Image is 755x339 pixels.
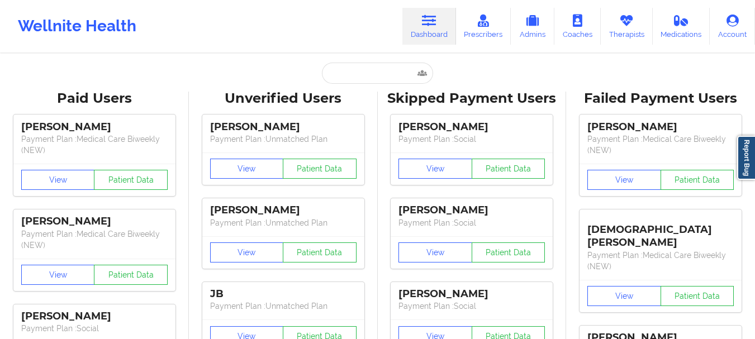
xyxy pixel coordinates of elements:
[587,215,734,249] div: [DEMOGRAPHIC_DATA][PERSON_NAME]
[398,242,472,262] button: View
[398,159,472,179] button: View
[398,217,545,228] p: Payment Plan : Social
[197,90,370,107] div: Unverified Users
[601,8,653,45] a: Therapists
[210,204,357,217] div: [PERSON_NAME]
[210,288,357,300] div: JB
[587,133,734,156] p: Payment Plan : Medical Care Biweekly (NEW)
[21,133,168,156] p: Payment Plan : Medical Care Biweekly (NEW)
[21,228,168,251] p: Payment Plan : Medical Care Biweekly (NEW)
[511,8,554,45] a: Admins
[94,170,168,190] button: Patient Data
[587,170,661,190] button: View
[21,265,95,285] button: View
[21,170,95,190] button: View
[210,242,284,262] button: View
[398,300,545,312] p: Payment Plan : Social
[398,288,545,300] div: [PERSON_NAME]
[661,170,734,190] button: Patient Data
[283,159,357,179] button: Patient Data
[653,8,710,45] a: Medications
[210,159,284,179] button: View
[737,136,755,180] a: Report Bug
[21,323,168,334] p: Payment Plan : Social
[398,121,545,133] div: [PERSON_NAME]
[402,8,456,45] a: Dashboard
[472,159,545,179] button: Patient Data
[210,217,357,228] p: Payment Plan : Unmatched Plan
[386,90,559,107] div: Skipped Payment Users
[398,204,545,217] div: [PERSON_NAME]
[587,286,661,306] button: View
[21,215,168,228] div: [PERSON_NAME]
[21,310,168,323] div: [PERSON_NAME]
[456,8,511,45] a: Prescribers
[21,121,168,133] div: [PERSON_NAME]
[587,250,734,272] p: Payment Plan : Medical Care Biweekly (NEW)
[398,133,545,145] p: Payment Plan : Social
[283,242,357,262] button: Patient Data
[472,242,545,262] button: Patient Data
[94,265,168,285] button: Patient Data
[210,133,357,145] p: Payment Plan : Unmatched Plan
[574,90,747,107] div: Failed Payment Users
[587,121,734,133] div: [PERSON_NAME]
[710,8,755,45] a: Account
[210,300,357,312] p: Payment Plan : Unmatched Plan
[554,8,601,45] a: Coaches
[210,121,357,133] div: [PERSON_NAME]
[661,286,734,306] button: Patient Data
[8,90,181,107] div: Paid Users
